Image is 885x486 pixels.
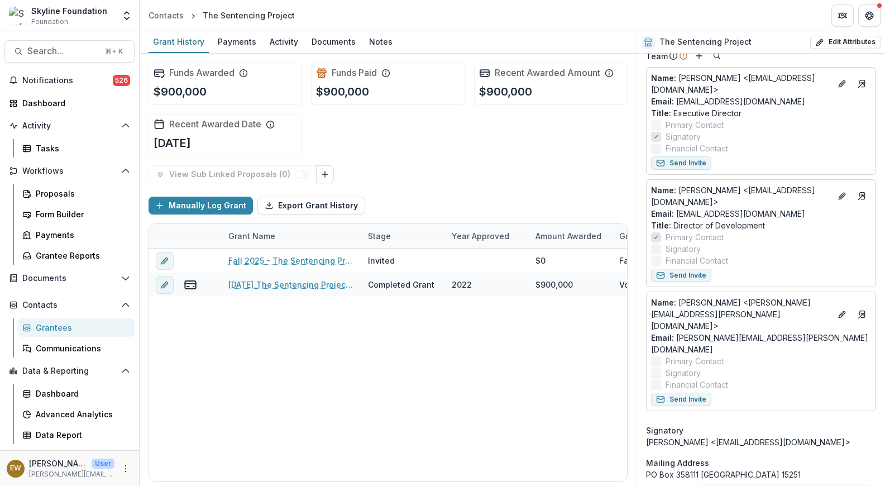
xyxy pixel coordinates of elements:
div: Grant Title [613,224,696,248]
div: Amount Awarded [529,230,608,242]
div: Payments [36,229,126,241]
p: $900,000 [154,83,207,100]
a: Name: [PERSON_NAME] <[PERSON_NAME][EMAIL_ADDRESS][PERSON_NAME][DOMAIN_NAME]> [651,297,831,332]
div: Amount Awarded [529,224,613,248]
a: Proposals [18,184,135,203]
div: Tasks [36,142,126,154]
h2: Funds Paid [332,68,377,78]
button: Notifications526 [4,72,135,89]
div: Grant History [149,34,209,50]
div: Year approved [445,224,529,248]
div: Documents [307,34,360,50]
a: Payments [18,226,135,244]
button: Edit [835,189,849,203]
span: Search... [27,46,98,56]
button: Add [692,49,706,63]
span: Primary Contact [666,119,724,131]
button: Send Invite [651,269,711,282]
button: Export Grant History [257,197,365,215]
p: [PERSON_NAME] <[PERSON_NAME][EMAIL_ADDRESS][PERSON_NAME][DOMAIN_NAME]> [651,297,831,332]
span: Signatory [666,367,701,379]
div: Communications [36,342,126,354]
button: Manually Log Grant [149,197,253,215]
span: Workflows [22,166,117,176]
h2: Recent Awarded Date [169,119,261,130]
span: Email: [651,209,674,218]
p: [PERSON_NAME] [29,458,87,469]
span: Email: [651,97,674,106]
p: $900,000 [479,83,532,100]
a: [DATE]_The Sentencing Project_900000 [228,279,355,290]
div: Invited [368,255,395,266]
div: $900,000 [535,279,573,290]
div: Data Report [36,429,126,441]
a: Go to contact [853,187,871,205]
div: Payments [213,34,261,50]
a: Grant History [149,31,209,53]
a: Contacts [144,7,188,23]
a: Go to contact [853,306,871,323]
button: Search [710,49,724,63]
div: Eddie Whitfield [10,465,21,472]
div: Form Builder [36,208,126,220]
a: Grantees [18,318,135,337]
a: Name: [PERSON_NAME] <[EMAIL_ADDRESS][DOMAIN_NAME]> [651,72,831,96]
button: edit [156,276,174,294]
span: Data & Reporting [22,366,117,376]
div: Grant Name [222,230,282,242]
p: User [92,459,114,469]
button: Open Workflows [4,162,135,180]
button: Edit Attributes [810,36,881,49]
p: Team [646,50,668,62]
p: Executive Director [651,107,871,119]
div: Advanced Analytics [36,408,126,420]
span: Name : [651,185,676,195]
p: View Sub Linked Proposals ( 0 ) [169,170,295,179]
a: Payments [213,31,261,53]
span: Primary Contact [666,231,724,243]
a: Grantee Reports [18,246,135,265]
div: Voting rights project [619,279,690,290]
span: Title : [651,108,671,118]
img: Skyline Foundation [9,7,27,25]
div: Proposals [36,188,126,199]
a: Form Builder [18,205,135,223]
span: Documents [22,274,117,283]
span: Financial Contact [666,142,728,154]
div: ⌘ + K [103,45,125,58]
span: Financial Contact [666,255,728,266]
div: Grant Name [222,224,361,248]
button: Open Documents [4,269,135,287]
div: Skyline Foundation [31,5,107,17]
div: 2022 [452,279,472,290]
a: Activity [265,31,303,53]
span: Notifications [22,76,113,85]
p: [PERSON_NAME][EMAIL_ADDRESS][DOMAIN_NAME] [29,469,114,479]
span: 526 [113,75,130,86]
a: Dashboard [4,94,135,112]
button: view-payments [184,278,197,292]
span: Signatory [666,243,701,255]
p: [PERSON_NAME] <[EMAIL_ADDRESS][DOMAIN_NAME]> [651,72,831,96]
div: Completed Grant [368,279,434,290]
p: Director of Development [651,220,871,231]
div: Grant Title [613,230,668,242]
button: Edit [835,77,849,90]
span: Financial Contact [666,379,728,390]
div: Stage [361,224,445,248]
a: Email: [EMAIL_ADDRESS][DOMAIN_NAME] [651,208,805,220]
div: Grantees [36,322,126,333]
div: $0 [535,255,546,266]
div: [PERSON_NAME] <[EMAIL_ADDRESS][DOMAIN_NAME]> [646,436,876,448]
a: Communications [18,339,135,358]
span: Activity [22,121,117,131]
a: Email: [PERSON_NAME][EMAIL_ADDRESS][PERSON_NAME][DOMAIN_NAME] [651,332,871,355]
span: Mailing Address [646,457,709,469]
button: Send Invite [651,393,711,406]
button: Link Grants [316,165,334,183]
div: Stage [361,230,398,242]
